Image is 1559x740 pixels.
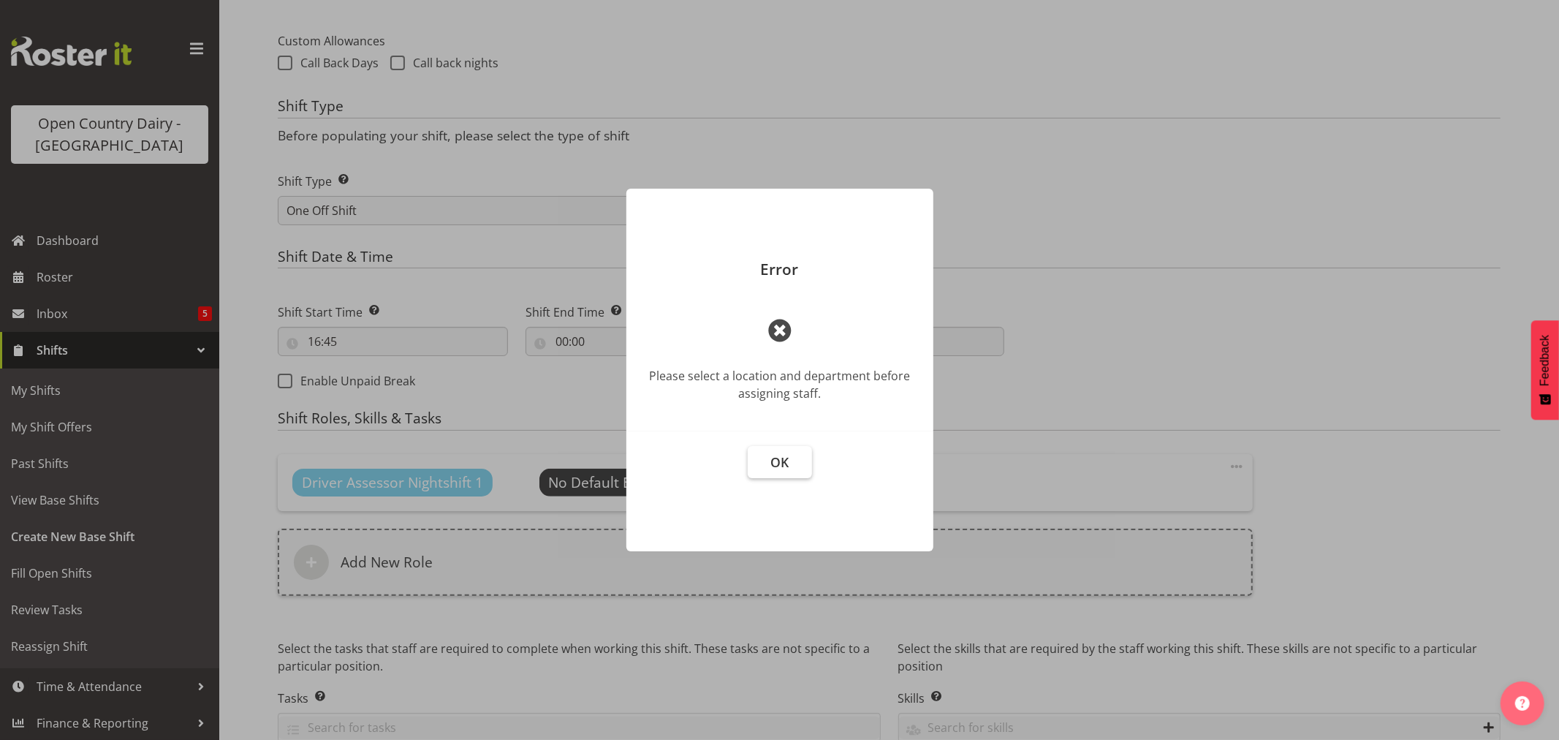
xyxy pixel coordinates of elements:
[1515,696,1530,711] img: help-xxl-2.png
[641,262,919,277] p: Error
[770,453,789,471] span: OK
[1531,320,1559,420] button: Feedback - Show survey
[1539,335,1552,386] span: Feedback
[648,367,911,402] div: Please select a location and department before assigning staff.
[748,446,812,478] button: OK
